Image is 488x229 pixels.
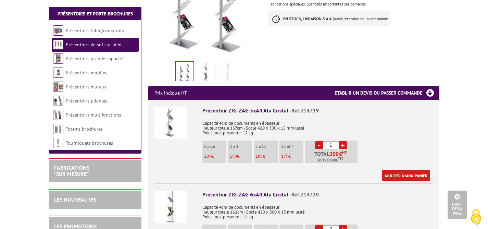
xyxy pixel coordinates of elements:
button: Cookies (fenêtre modale) [464,206,488,229]
span: € [339,151,342,157]
p: € [204,154,226,159]
img: Présentoirs muraux [53,82,63,92]
img: Présentoirs grande capacité [53,53,63,64]
div: Présentoir ZIG-ZAG 5xA4 Alu Cristal - [202,107,433,114]
img: Présentoirs table/comptoirs [53,25,63,36]
span: Soit € [317,158,343,163]
span: 209 [329,151,339,157]
span: Réf.214719 [291,107,319,114]
span: 209 [204,153,211,159]
p: Capacité 4cm de documents en épaisseur Hauteur totale 162cm - Socle 420 x 300 x 15 mm lesté Poids... [202,200,433,219]
a: - [315,141,323,149]
img: Présentoir ZIG-ZAG 6xA4 Alu Cristal [154,191,187,223]
p: L'unité [204,144,226,149]
img: presentoir_zig_zag__6_a4_alu_cristal_214720_vide.jpg [219,62,235,84]
a: Présentoirs pliables [66,98,107,104]
sup: HT [342,150,347,155]
img: presentoirs_de_sol_214719_1.jpg [176,62,193,83]
a: Présentoirs mobiles [66,70,107,76]
img: Tourniquets brochures [53,138,63,148]
a: + [339,141,347,149]
div: Présentoir ZIG-ZAG 6xA4 Alu Cristal - [202,191,433,198]
a: Totems brochures [66,126,103,132]
sup: TTC [338,157,343,160]
a: FABRICATIONS"Sur Mesure" [54,164,89,177]
img: presentoir_zig_zag__6_a4_alu_cristal_214720_photo_2.jpg [198,62,214,84]
p: Prix indiqué HT [154,86,187,100]
p: Capacité 4cm de documents en épaisseur Hauteur totale 137cm - Socle 420 x 300 x 15 mm lesté Poids... [202,116,433,135]
p: à réception de la commande [268,11,390,26]
span: 199 [230,153,237,159]
h3: Etablir un devis ou passer commande [335,86,439,100]
span: Réf.214720 [291,191,319,198]
a: Haut de la page [448,191,467,219]
a: Présentoirs table/comptoirs [66,27,124,34]
img: Présentoirs pliables [53,96,63,106]
a: Présentoirs grande capacité [66,56,124,62]
p: 5 à 11 [255,144,278,149]
p: 12 et + [281,144,303,149]
p: € [255,154,278,159]
p: € [281,154,303,159]
a: Ajouter à mon panier [382,170,430,181]
img: Totems brochures [53,124,63,134]
img: Présentoirs mobiles [53,68,63,78]
img: Présentoir ZIG-ZAG 5xA4 Alu Cristal [154,107,187,139]
span: 179 [281,153,288,159]
span: 189 [255,153,263,159]
a: LES NOUVEAUTÉS [54,196,96,203]
a: Présentoirs de sol sur pied [66,41,121,48]
p: Total [307,151,358,163]
a: Présentoirs muraux [66,84,107,90]
a: Tourniquets brochures [66,140,113,146]
span: 250,80 [325,158,336,163]
img: Cookies (fenêtre modale) [467,208,485,226]
p: 2 à 4 [230,144,252,149]
p: € [230,154,252,159]
a: Présentoirs multifonctions [66,112,121,118]
a: Présentoirs et Porte-brochures [58,11,133,17]
img: Présentoirs multifonctions [53,110,63,120]
strong: EN STOCK, LIVRAISON 3 à 4 jours [283,16,341,21]
img: Présentoirs de sol sur pied [53,39,63,50]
